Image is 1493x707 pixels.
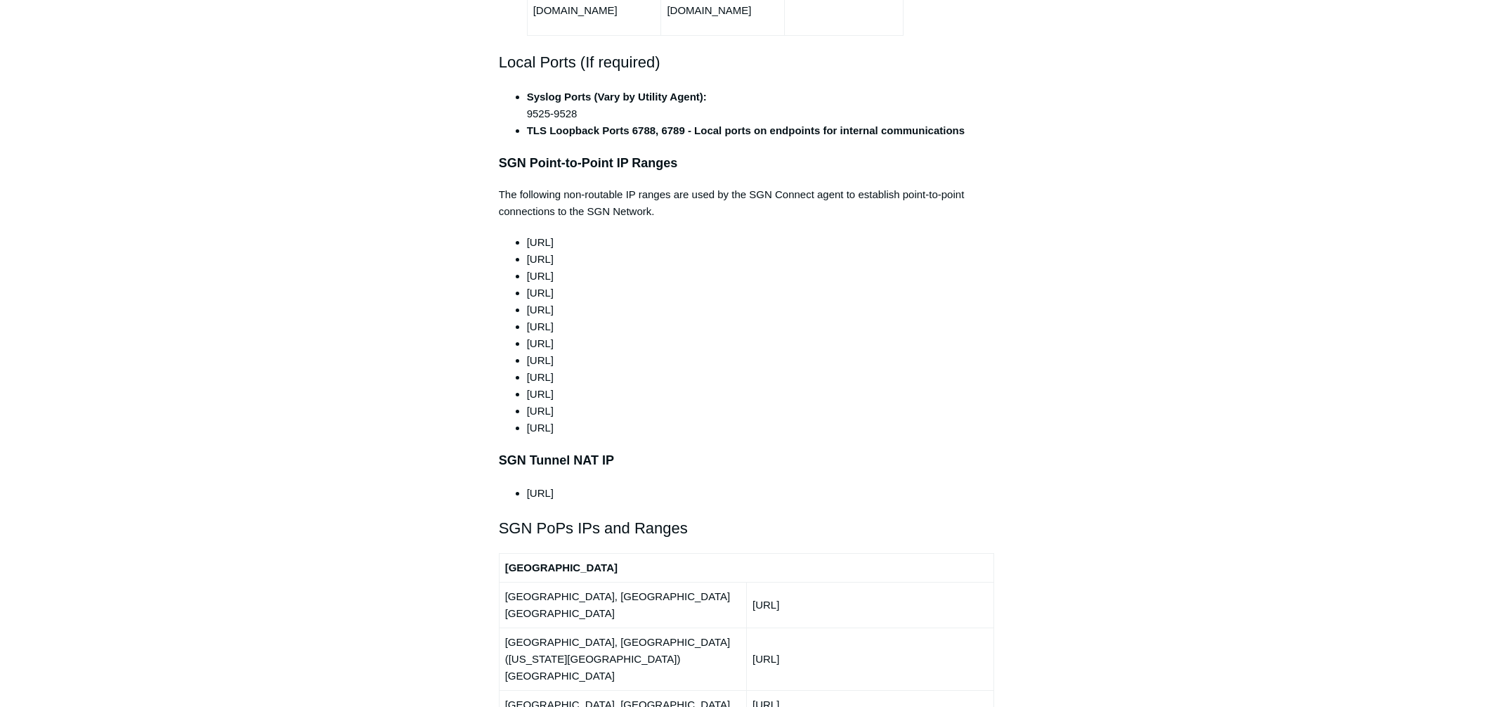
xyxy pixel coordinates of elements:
span: [URL] [527,388,554,400]
p: The following non-routable IP ranges are used by the SGN Connect agent to establish point-to-poin... [499,186,995,220]
span: [URL] [527,337,554,349]
li: [URL] [527,268,995,285]
span: [URL] [527,371,554,383]
span: [URL] [527,236,554,248]
h3: SGN Tunnel NAT IP [499,450,995,471]
td: [URL] [746,628,993,690]
li: [URL] [527,420,995,436]
p: [DOMAIN_NAME] [667,2,778,19]
li: [URL] [527,485,995,502]
strong: [GEOGRAPHIC_DATA] [505,562,618,573]
td: [GEOGRAPHIC_DATA], [GEOGRAPHIC_DATA] ([US_STATE][GEOGRAPHIC_DATA]) [GEOGRAPHIC_DATA] [499,628,746,690]
td: [GEOGRAPHIC_DATA], [GEOGRAPHIC_DATA] [GEOGRAPHIC_DATA] [499,582,746,628]
strong: Syslog Ports (Vary by Utility Agent): [527,91,707,103]
li: [URL] [527,251,995,268]
h2: SGN PoPs IPs and Ranges [499,516,995,540]
p: [DOMAIN_NAME] [533,2,656,19]
strong: TLS Loopback Ports 6788, 6789 - Local ports on endpoints for internal communications [527,124,965,136]
span: [URL] [527,405,554,417]
h3: SGN Point-to-Point IP Ranges [499,153,995,174]
li: [URL] [527,301,995,318]
li: [URL] [527,285,995,301]
h2: Local Ports (If required) [499,50,995,74]
span: [URL] [527,354,554,366]
td: [URL] [746,582,993,628]
li: 9525-9528 [527,89,995,122]
li: [URL] [527,318,995,335]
